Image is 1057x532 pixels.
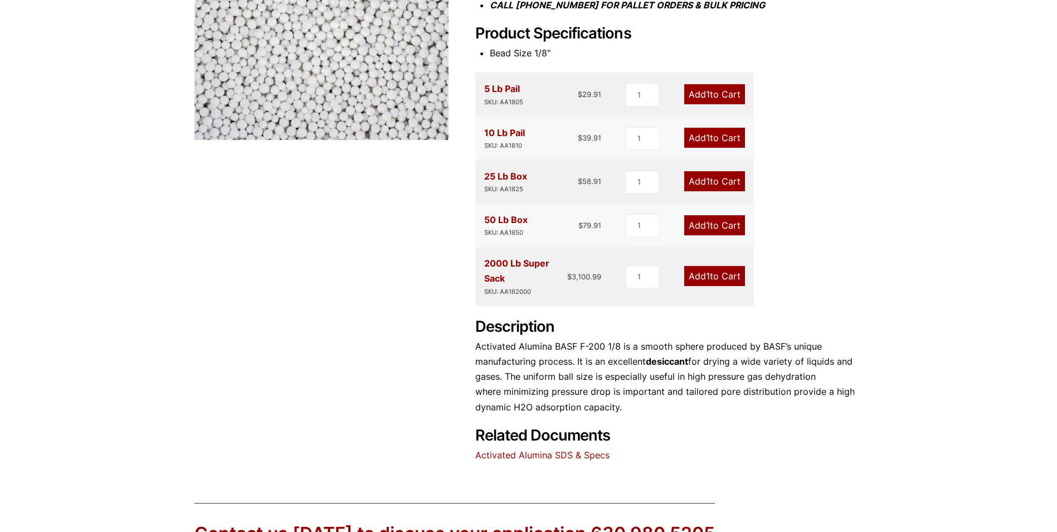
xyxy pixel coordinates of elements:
[484,141,525,151] div: SKU: AA1810
[484,287,568,297] div: SKU: AA182000
[475,449,610,461] a: Activated Alumina SDS & Specs
[490,46,863,61] li: Bead Size 1/8"
[475,339,863,415] p: Activated Alumina BASF F-200 1/8 is a smooth sphere produced by BASF’s unique manufacturing proce...
[475,318,863,336] h2: Description
[578,177,601,186] bdi: 58.91
[684,128,745,148] a: Add1to Cart
[684,84,745,104] a: Add1to Cart
[706,89,710,100] span: 1
[578,133,582,142] span: $
[567,272,601,281] bdi: 3,100.99
[484,212,528,238] div: 50 Lb Box
[646,356,688,367] strong: desiccant
[706,220,710,231] span: 1
[484,184,527,195] div: SKU: AA1825
[578,221,583,230] span: $
[567,272,572,281] span: $
[684,171,745,191] a: Add1to Cart
[484,256,568,297] div: 2000 Lb Super Sack
[484,169,527,195] div: 25 Lb Box
[706,270,710,282] span: 1
[578,221,601,230] bdi: 79.91
[484,228,528,238] div: SKU: AA1850
[578,90,582,99] span: $
[706,132,710,143] span: 1
[684,266,745,286] a: Add1to Cart
[578,177,582,186] span: $
[578,90,601,99] bdi: 29.91
[706,176,710,187] span: 1
[475,25,863,43] h2: Product Specifications
[484,81,523,107] div: 5 Lb Pail
[484,125,525,151] div: 10 Lb Pail
[578,133,601,142] bdi: 39.91
[684,215,745,235] a: Add1to Cart
[484,97,523,108] div: SKU: AA1805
